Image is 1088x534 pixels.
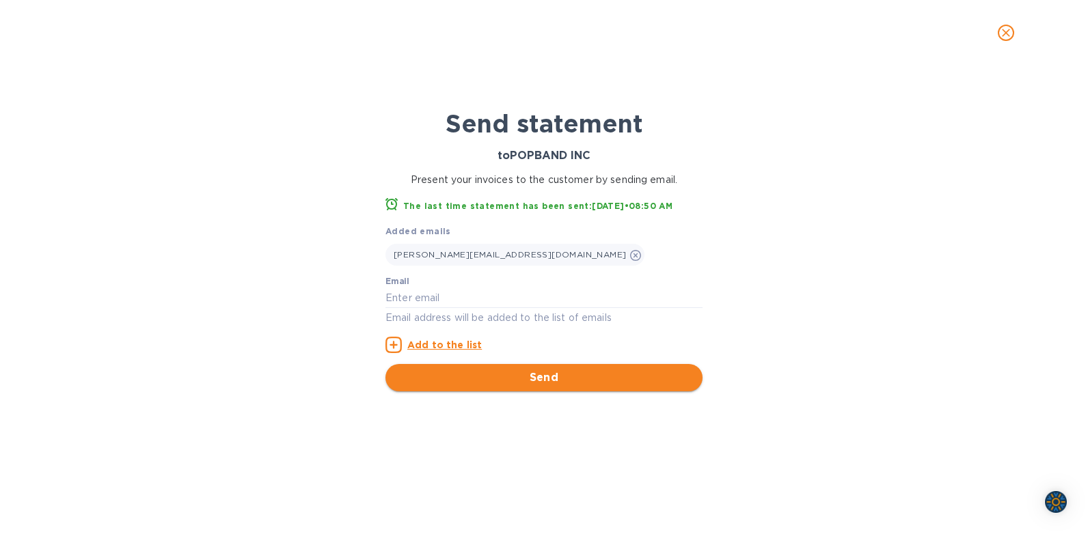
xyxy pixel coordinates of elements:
input: Enter email [385,287,703,308]
label: Email [385,278,409,286]
p: Present your invoices to the customer by sending email. [385,173,703,187]
span: [PERSON_NAME][EMAIL_ADDRESS][DOMAIN_NAME] [394,249,626,259]
h3: to POPBAND INC [385,150,703,163]
span: Send [396,369,692,386]
u: Add to the list [407,339,482,350]
div: [PERSON_NAME][EMAIL_ADDRESS][DOMAIN_NAME] [385,244,644,266]
button: Send [385,364,703,391]
b: The last time statement has been sent: [DATE] • 08:50 AM [403,201,672,211]
p: Email address will be added to the list of emails [385,310,703,326]
button: close [990,16,1022,49]
b: Send statement [446,109,643,139]
b: Added emails [385,226,451,236]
